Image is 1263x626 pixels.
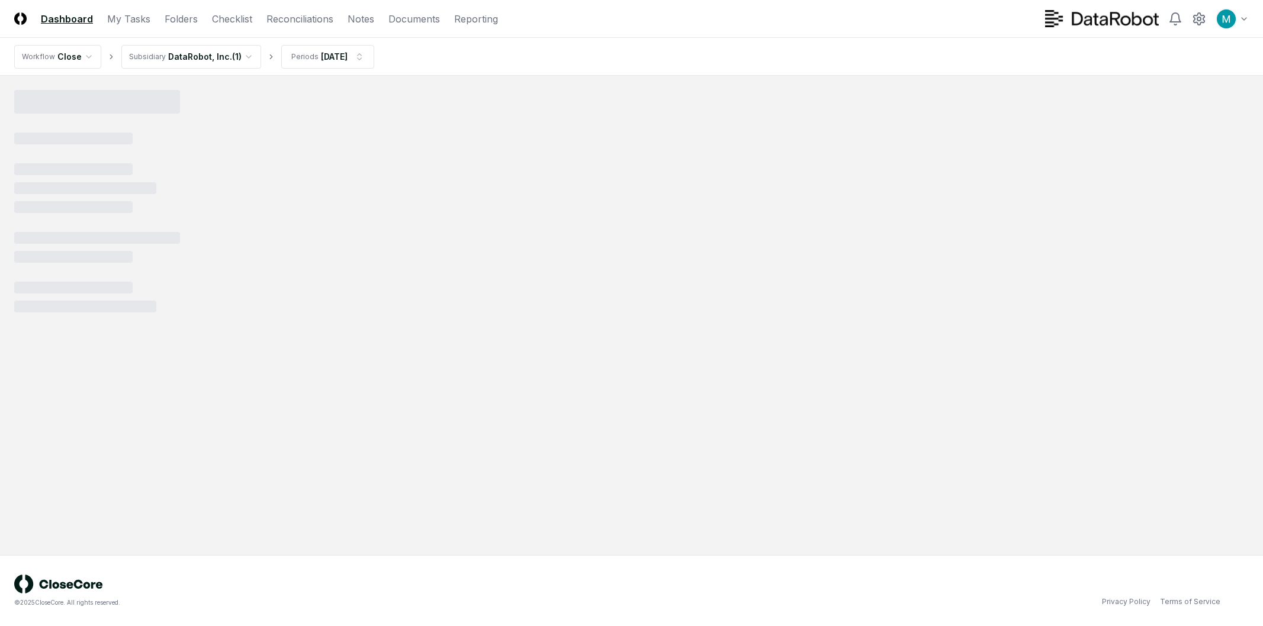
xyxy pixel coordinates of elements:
a: My Tasks [107,12,150,26]
a: Terms of Service [1160,596,1220,607]
img: DataRobot logo [1045,10,1159,27]
a: Folders [165,12,198,26]
a: Reconciliations [266,12,333,26]
div: Periods [291,51,319,62]
div: Workflow [22,51,55,62]
img: ACg8ocIk6UVBSJ1Mh_wKybhGNOx8YD4zQOa2rDZHjRd5UfivBFfoWA=s96-c [1217,9,1236,28]
button: Periods[DATE] [281,45,374,69]
div: © 2025 CloseCore. All rights reserved. [14,598,632,607]
div: [DATE] [321,50,348,63]
a: Dashboard [41,12,93,26]
a: Notes [348,12,374,26]
a: Checklist [212,12,252,26]
div: Subsidiary [129,51,166,62]
nav: breadcrumb [14,45,374,69]
a: Reporting [454,12,498,26]
img: logo [14,575,103,593]
img: Logo [14,12,27,25]
a: Documents [388,12,440,26]
a: Privacy Policy [1102,596,1150,607]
